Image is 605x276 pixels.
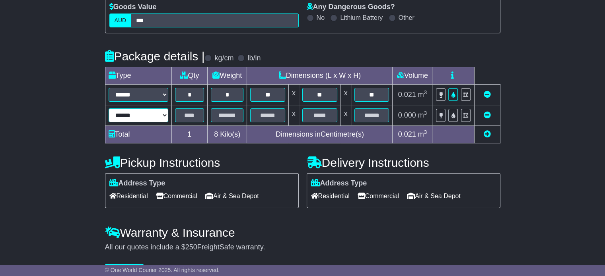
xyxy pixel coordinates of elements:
[247,54,261,63] label: lb/in
[311,190,350,202] span: Residential
[288,105,299,126] td: x
[109,14,132,27] label: AUD
[205,190,259,202] span: Air & Sea Depot
[288,85,299,105] td: x
[109,179,165,188] label: Address Type
[317,14,325,21] label: No
[105,226,500,239] h4: Warranty & Insurance
[208,67,247,85] td: Weight
[484,130,491,138] a: Add new item
[247,126,393,143] td: Dimensions in Centimetre(s)
[398,130,416,138] span: 0.021
[109,190,148,202] span: Residential
[340,105,351,126] td: x
[311,179,367,188] label: Address Type
[418,130,427,138] span: m
[340,85,351,105] td: x
[424,129,427,135] sup: 3
[105,126,171,143] td: Total
[484,111,491,119] a: Remove this item
[484,91,491,98] a: Remove this item
[418,91,427,98] span: m
[247,67,393,85] td: Dimensions (L x W x H)
[399,14,414,21] label: Other
[105,156,299,169] h4: Pickup Instructions
[398,91,416,98] span: 0.021
[307,156,500,169] h4: Delivery Instructions
[358,190,399,202] span: Commercial
[208,126,247,143] td: Kilo(s)
[185,243,197,251] span: 250
[105,50,205,63] h4: Package details |
[307,3,395,12] label: Any Dangerous Goods?
[407,190,461,202] span: Air & Sea Depot
[171,126,208,143] td: 1
[171,67,208,85] td: Qty
[398,111,416,119] span: 0.000
[214,130,218,138] span: 8
[105,267,220,273] span: © One World Courier 2025. All rights reserved.
[424,89,427,95] sup: 3
[105,243,500,252] div: All our quotes include a $ FreightSafe warranty.
[340,14,383,21] label: Lithium Battery
[424,110,427,116] sup: 3
[105,67,171,85] td: Type
[393,67,432,85] td: Volume
[214,54,233,63] label: kg/cm
[418,111,427,119] span: m
[156,190,197,202] span: Commercial
[109,3,157,12] label: Goods Value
